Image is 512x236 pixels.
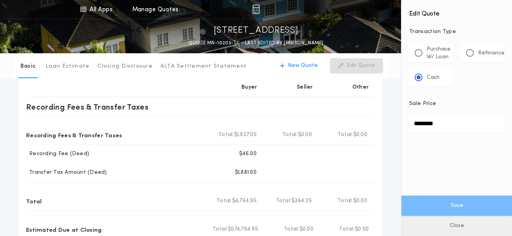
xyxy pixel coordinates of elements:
button: New Quote [272,58,325,73]
input: Sale Price [409,114,504,133]
p: $1,881.00 [235,169,257,177]
button: Save [401,196,512,216]
p: Recording Fee (Deed) [26,150,89,158]
h4: Edit Quote [409,5,504,19]
p: Recording Fees & Transfer Taxes [26,129,122,141]
p: Buyer [241,84,257,91]
p: $46.00 [239,150,257,158]
p: Transfer Tax Amount (Deed) [26,169,107,177]
p: Cash [427,74,440,82]
span: $0.00 [355,226,369,233]
span: $0.00 [353,197,367,205]
p: Refinance [478,49,505,57]
p: Total [26,195,42,207]
p: ALTA Settlement Statement [160,63,247,70]
span: $0.00 [298,131,312,139]
p: QUOTE MN-10203-TC - LAST EDITED BY [PERSON_NAME] [188,39,323,47]
p: New Quote [288,62,318,70]
img: img [252,5,260,14]
p: Other [352,84,369,91]
b: Total: [216,197,232,205]
b: Total: [282,131,298,139]
b: Total: [338,197,353,205]
span: $574,764.95 [228,226,258,233]
button: Edit Quote [330,58,383,73]
b: Total: [284,226,299,233]
span: $1,927.00 [234,131,257,139]
p: Purchase W/ Loan [427,45,450,61]
b: Total: [339,226,355,233]
p: Transaction Type [409,28,504,36]
p: Closing Disclosure [97,63,153,70]
p: Edit Quote [347,62,375,70]
p: Estimated Due at Closing [26,223,102,236]
span: $0.00 [353,131,367,139]
p: [STREET_ADDRESS] [214,24,299,37]
span: $364.25 [291,197,312,205]
b: Total: [218,131,234,139]
button: Close [401,216,512,236]
p: Seller [297,84,313,91]
p: Loan Estimate [46,63,90,70]
span: $0.00 [299,226,313,233]
p: Sale Price [409,100,436,108]
p: Basic [20,63,36,70]
b: Total: [213,226,228,233]
b: Total: [276,197,292,205]
p: Recording Fees & Transfer Taxes [26,101,148,113]
span: $4,764.95 [232,197,257,205]
b: Total: [338,131,353,139]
